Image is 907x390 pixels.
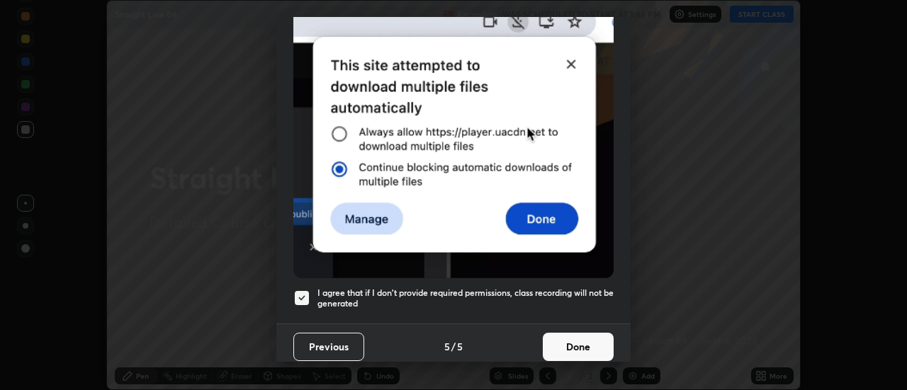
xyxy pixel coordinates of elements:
button: Previous [293,333,364,361]
h5: I agree that if I don't provide required permissions, class recording will not be generated [317,287,614,309]
h4: 5 [444,339,450,354]
h4: 5 [457,339,463,354]
h4: / [451,339,456,354]
button: Done [543,333,614,361]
